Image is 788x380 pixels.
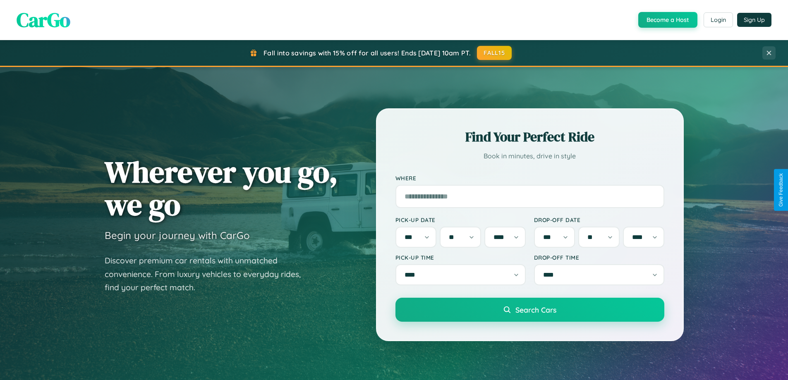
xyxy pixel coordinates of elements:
div: Give Feedback [778,173,784,207]
button: Login [704,12,733,27]
button: Sign Up [737,13,771,27]
span: CarGo [17,6,70,33]
button: FALL15 [477,46,512,60]
h2: Find Your Perfect Ride [395,128,664,146]
label: Where [395,174,664,182]
h1: Wherever you go, we go [105,155,338,221]
label: Drop-off Time [534,254,664,261]
button: Search Cars [395,298,664,322]
button: Become a Host [638,12,697,28]
span: Search Cars [515,305,556,314]
label: Drop-off Date [534,216,664,223]
label: Pick-up Date [395,216,526,223]
p: Discover premium car rentals with unmatched convenience. From luxury vehicles to everyday rides, ... [105,254,311,294]
label: Pick-up Time [395,254,526,261]
p: Book in minutes, drive in style [395,150,664,162]
h3: Begin your journey with CarGo [105,229,250,241]
span: Fall into savings with 15% off for all users! Ends [DATE] 10am PT. [263,49,471,57]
